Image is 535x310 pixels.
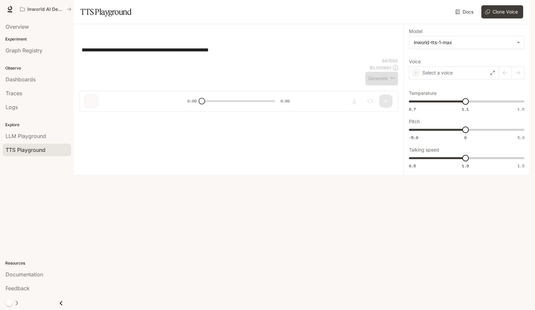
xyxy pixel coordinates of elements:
[298,41,306,46] p: 0 3 .
[454,5,476,18] a: Docs
[409,119,420,124] p: Pitch
[198,41,223,46] p: Enter text
[464,135,467,140] span: 0
[409,91,437,96] p: Temperature
[80,5,131,18] h1: TTS Playground
[409,106,416,112] span: 0.7
[409,36,524,49] div: inworld-tts-1-max
[27,7,64,12] p: Inworld AI Demos
[382,58,398,64] p: 64 / 1000
[422,70,453,76] p: Select a voice
[89,41,121,46] p: Select voice
[409,59,421,64] p: Voice
[17,3,74,16] button: All workspaces
[409,148,439,152] p: Talking speed
[82,41,89,46] p: 0 1 .
[462,163,469,169] span: 1.0
[518,163,524,169] span: 1.5
[481,5,523,18] button: Clone Voice
[518,135,524,140] span: 5.0
[409,135,418,140] span: -5.0
[190,41,198,46] p: 0 2 .
[409,29,422,34] p: Model
[462,106,469,112] span: 1.1
[409,163,416,169] span: 0.5
[518,106,524,112] span: 1.5
[414,39,514,46] div: inworld-tts-1-max
[306,41,330,46] p: Generate
[370,65,391,70] p: $ 0.000640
